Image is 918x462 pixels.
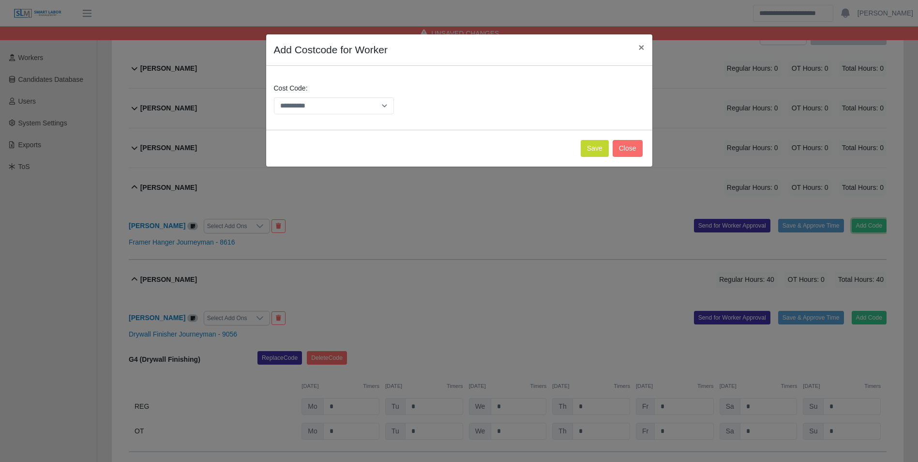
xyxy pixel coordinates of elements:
[613,140,643,157] button: Close
[274,83,308,93] label: Cost Code:
[581,140,609,157] button: Save
[638,42,644,53] span: ×
[631,34,652,60] button: Close
[274,42,388,58] h4: Add Costcode for Worker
